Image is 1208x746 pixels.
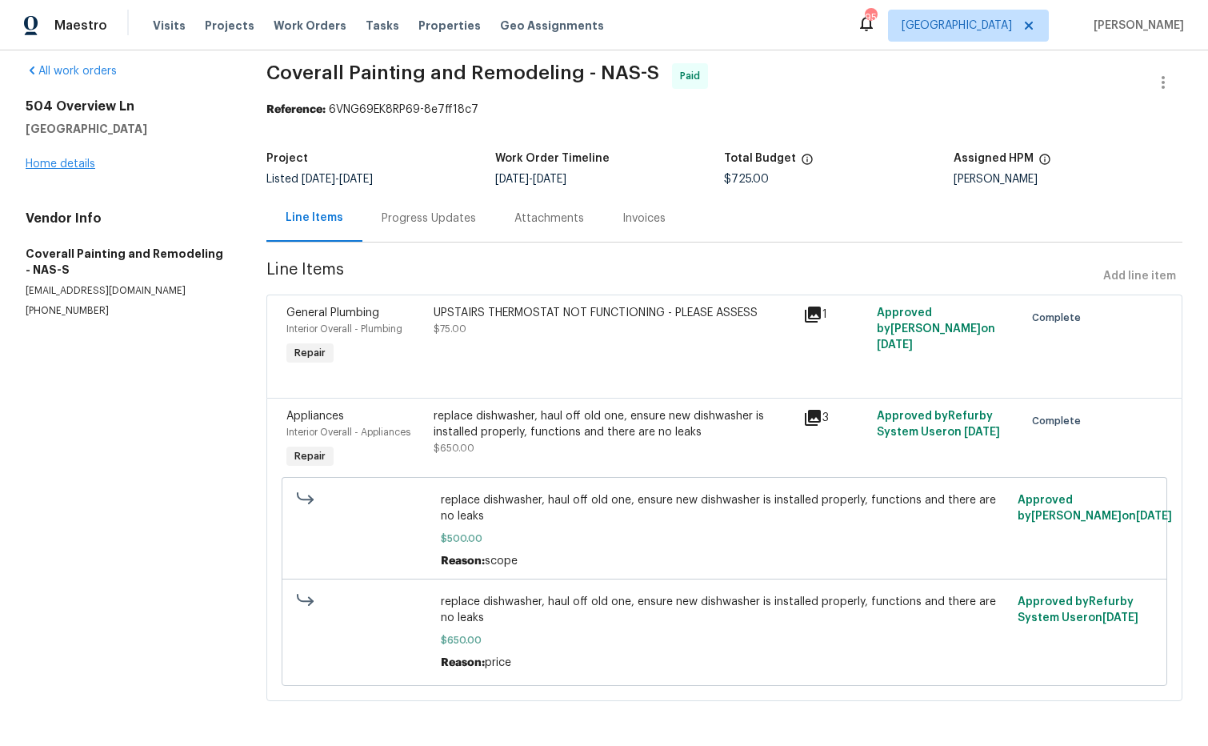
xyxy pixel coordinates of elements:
[266,63,659,82] span: Coverall Painting and Remodeling - NAS-S
[441,531,1008,547] span: $500.00
[724,174,769,185] span: $725.00
[954,174,1182,185] div: [PERSON_NAME]
[680,68,706,84] span: Paid
[205,18,254,34] span: Projects
[434,305,793,321] div: UPSTAIRS THERMOSTAT NOT FUNCTIONING - PLEASE ASSESS
[865,10,876,26] div: 95
[1018,495,1172,522] span: Approved by [PERSON_NAME] on
[724,153,796,164] h5: Total Budget
[514,211,584,227] div: Attachments
[26,246,228,278] h5: Coverall Painting and Remodeling - NAS-S
[26,284,228,298] p: [EMAIL_ADDRESS][DOMAIN_NAME]
[26,304,228,318] p: [PHONE_NUMBER]
[266,153,308,164] h5: Project
[441,594,1008,626] span: replace dishwasher, haul off old one, ensure new dishwasher is installed properly, functions and ...
[441,492,1008,524] span: replace dishwasher, haul off old one, ensure new dishwasher is installed properly, functions and ...
[1102,612,1138,624] span: [DATE]
[382,211,476,227] div: Progress Updates
[495,174,566,185] span: -
[902,18,1012,34] span: [GEOGRAPHIC_DATA]
[803,408,867,427] div: 3
[801,153,814,174] span: The total cost of line items that have been proposed by Opendoor. This sum includes line items th...
[26,66,117,77] a: All work orders
[366,20,399,31] span: Tasks
[153,18,186,34] span: Visits
[1038,153,1051,174] span: The hpm assigned to this work order.
[266,262,1097,291] span: Line Items
[286,324,402,334] span: Interior Overall - Plumbing
[877,411,1000,438] span: Approved by Refurby System User on
[495,153,610,164] h5: Work Order Timeline
[495,174,529,185] span: [DATE]
[54,18,107,34] span: Maestro
[877,339,913,351] span: [DATE]
[302,174,335,185] span: [DATE]
[803,305,867,324] div: 1
[1032,310,1087,326] span: Complete
[26,158,95,170] a: Home details
[266,104,326,115] b: Reference:
[288,345,332,361] span: Repair
[434,408,793,440] div: replace dishwasher, haul off old one, ensure new dishwasher is installed properly, functions and ...
[26,98,228,114] h2: 504 Overview Ln
[418,18,481,34] span: Properties
[500,18,604,34] span: Geo Assignments
[964,427,1000,438] span: [DATE]
[288,448,332,464] span: Repair
[434,324,466,334] span: $75.00
[441,657,485,668] span: Reason:
[26,211,228,227] h4: Vendor Info
[485,657,511,668] span: price
[286,427,410,437] span: Interior Overall - Appliances
[1087,18,1184,34] span: [PERSON_NAME]
[286,307,379,319] span: General Plumbing
[441,555,485,567] span: Reason:
[26,121,228,137] h5: [GEOGRAPHIC_DATA]
[266,174,373,185] span: Listed
[274,18,346,34] span: Work Orders
[1018,596,1138,624] span: Approved by Refurby System User on
[286,210,343,226] div: Line Items
[339,174,373,185] span: [DATE]
[1136,511,1172,522] span: [DATE]
[434,443,474,453] span: $650.00
[302,174,373,185] span: -
[954,153,1034,164] h5: Assigned HPM
[533,174,566,185] span: [DATE]
[877,307,995,351] span: Approved by [PERSON_NAME] on
[286,411,344,422] span: Appliances
[441,632,1008,648] span: $650.00
[266,102,1182,118] div: 6VNG69EK8RP69-8e7ff18c7
[1032,413,1087,429] span: Complete
[485,555,518,567] span: scope
[622,211,666,227] div: Invoices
